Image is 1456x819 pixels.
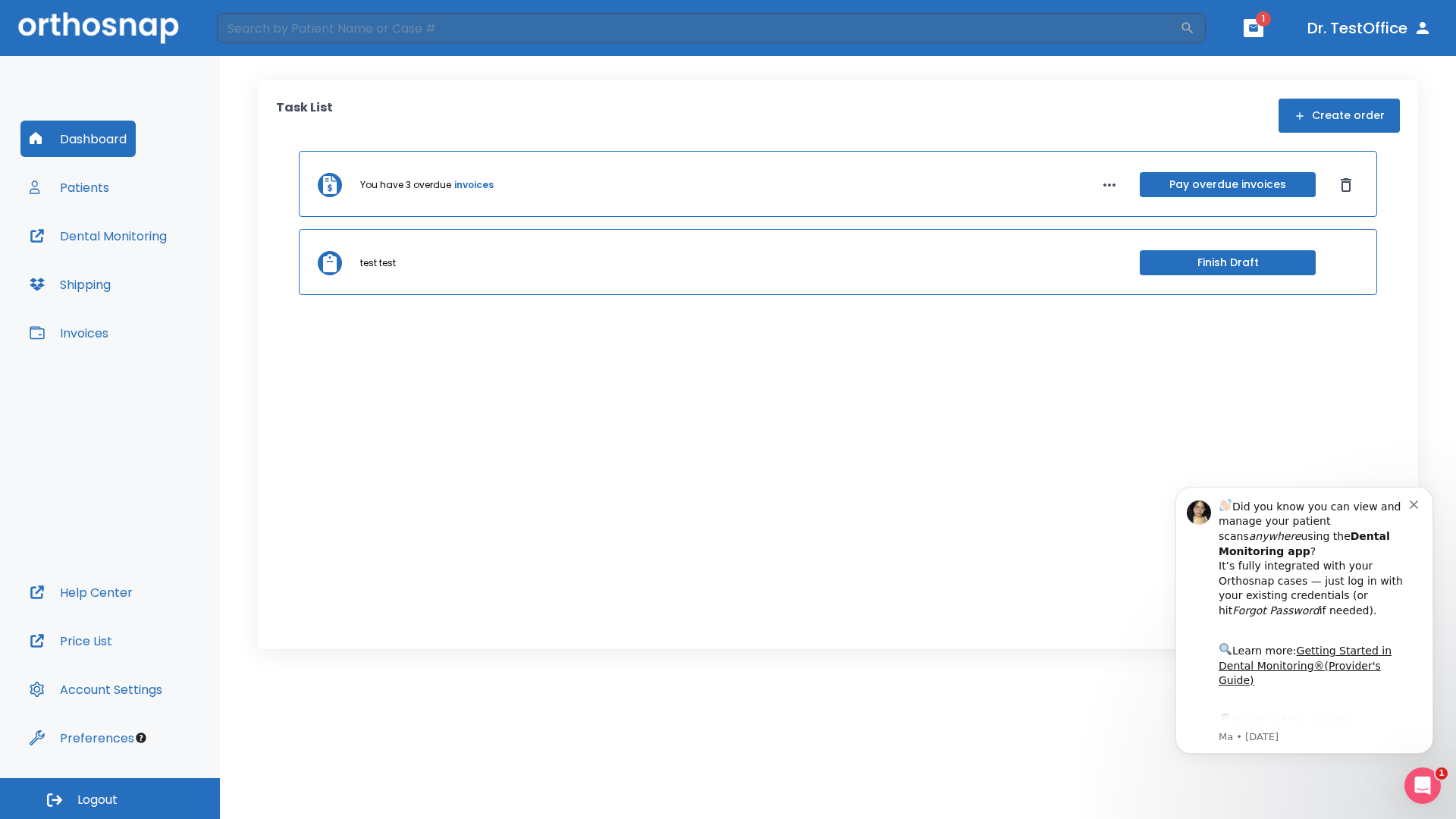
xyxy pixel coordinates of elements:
[217,13,1180,43] input: Search by Patient Name or Case #
[66,247,257,325] div: Download the app: | ​ Let us know if you need help getting started!
[20,121,136,157] button: Dashboard
[20,315,118,351] button: Invoices
[20,169,118,206] button: Patients
[1436,767,1448,780] span: 1
[20,671,171,708] button: Account Settings
[276,99,333,133] p: Task List
[1140,172,1316,197] button: Pay overdue invoices
[257,33,269,45] button: Dismiss notification
[66,266,257,280] p: Message from Ma, sent 3w ago
[360,178,451,192] p: You have 3 overdue
[1404,767,1441,804] iframe: Intercom live chat
[1334,173,1358,197] button: Dismiss
[20,720,143,756] button: Preferences
[360,256,396,270] p: test test
[20,574,142,610] button: Help Center
[20,623,121,659] button: Price List
[134,731,148,745] div: Tooltip anchor
[1301,14,1438,42] button: Dr. TestOffice
[1279,99,1400,133] button: Create order
[1140,250,1316,275] button: Finish Draft
[66,251,201,278] a: App Store
[18,12,179,43] img: Orthosnap
[454,178,494,192] a: invoices
[1153,464,1456,778] iframe: Intercom notifications message
[77,792,118,808] span: Logout
[20,218,176,254] button: Dental Monitoring
[20,266,120,303] button: Shipping
[1256,11,1271,27] span: 1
